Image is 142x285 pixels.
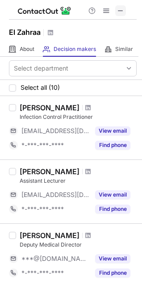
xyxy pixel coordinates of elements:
[20,167,79,176] div: [PERSON_NAME]
[54,46,96,53] span: Decision makers
[21,255,90,263] span: ***@[DOMAIN_NAME]
[21,127,90,135] span: [EMAIL_ADDRESS][DOMAIN_NAME]
[18,5,71,16] img: ContactOut v5.3.10
[20,46,34,53] span: About
[95,126,130,135] button: Reveal Button
[95,190,130,199] button: Reveal Button
[95,268,130,277] button: Reveal Button
[20,241,137,249] div: Deputy Medical Director
[95,141,130,150] button: Reveal Button
[20,103,79,112] div: [PERSON_NAME]
[21,191,90,199] span: [EMAIL_ADDRESS][DOMAIN_NAME]
[20,113,137,121] div: Infection Control Practitioner
[14,64,68,73] div: Select department
[20,231,79,240] div: [PERSON_NAME]
[20,177,137,185] div: Assistant Lecturer
[115,46,133,53] span: Similar
[9,27,41,38] h1: El Zahraa
[95,254,130,263] button: Reveal Button
[21,84,60,91] span: Select all (10)
[95,205,130,214] button: Reveal Button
